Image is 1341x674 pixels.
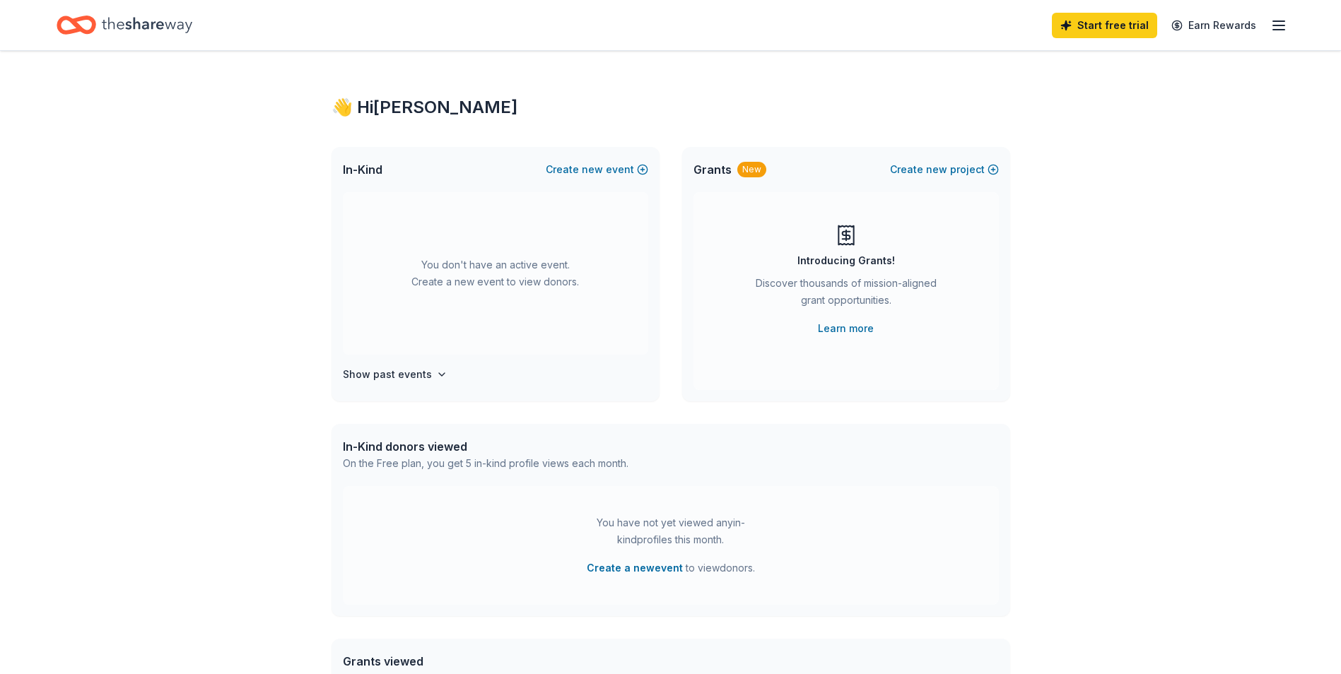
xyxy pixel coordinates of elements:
[818,320,874,337] a: Learn more
[582,161,603,178] span: new
[582,514,759,548] div: You have not yet viewed any in-kind profiles this month.
[587,560,755,577] span: to view donors .
[343,366,447,383] button: Show past events
[332,96,1010,119] div: 👋 Hi [PERSON_NAME]
[343,161,382,178] span: In-Kind
[693,161,732,178] span: Grants
[750,275,942,314] div: Discover thousands of mission-aligned grant opportunities.
[587,560,683,577] button: Create a newevent
[57,8,192,42] a: Home
[343,366,432,383] h4: Show past events
[797,252,895,269] div: Introducing Grants!
[890,161,999,178] button: Createnewproject
[343,653,621,670] div: Grants viewed
[343,455,628,472] div: On the Free plan, you get 5 in-kind profile views each month.
[1163,13,1265,38] a: Earn Rewards
[343,192,648,355] div: You don't have an active event. Create a new event to view donors.
[343,438,628,455] div: In-Kind donors viewed
[1052,13,1157,38] a: Start free trial
[546,161,648,178] button: Createnewevent
[737,162,766,177] div: New
[926,161,947,178] span: new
